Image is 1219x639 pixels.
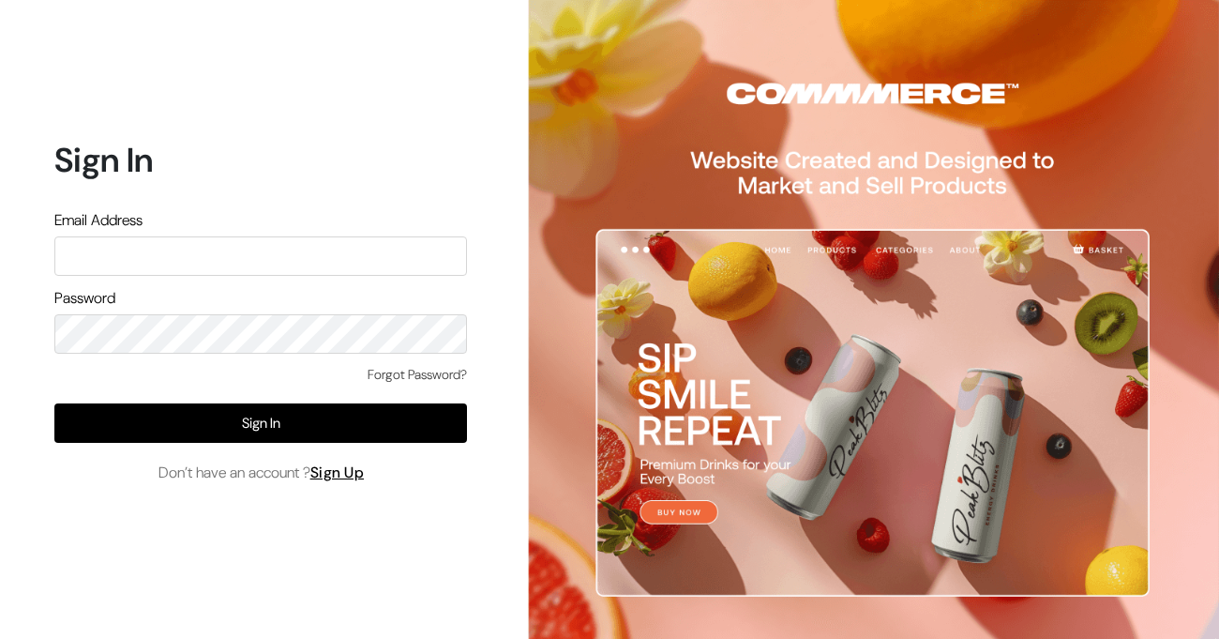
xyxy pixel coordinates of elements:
a: Forgot Password? [368,365,467,385]
h1: Sign In [54,140,467,180]
label: Password [54,287,115,310]
span: Don’t have an account ? [158,462,365,484]
button: Sign In [54,403,467,443]
a: Sign Up [310,463,365,482]
label: Email Address [54,209,143,232]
